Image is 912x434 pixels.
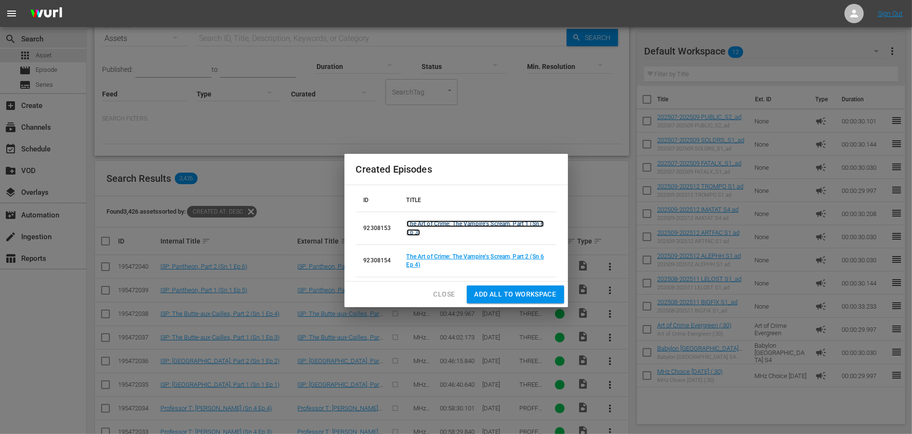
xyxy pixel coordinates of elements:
[434,288,455,300] span: Close
[399,189,556,212] th: TITLE
[407,253,544,268] a: The Art of Crime: The Vampire's Scream, Part 2 (Sn 6 Ep 4)
[426,285,463,303] button: Close
[6,8,17,19] span: menu
[356,244,399,277] td: 92308154
[23,2,69,25] img: ans4CAIJ8jUAAAAAAAAAAAAAAAAAAAAAAAAgQb4GAAAAAAAAAAAAAAAAAAAAAAAAJMjXAAAAAAAAAAAAAAAAAAAAAAAAgAT5G...
[475,288,556,300] span: Add all to Workspace
[407,220,544,235] a: The Art of Crime: The Vampire's Scream, Part 1 (Sn 6 Ep 3)
[356,189,399,212] th: ID
[878,10,903,17] a: Sign Out
[356,212,399,244] td: 92308153
[467,285,564,303] button: Add all to Workspace
[356,162,556,177] h2: Created Episodes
